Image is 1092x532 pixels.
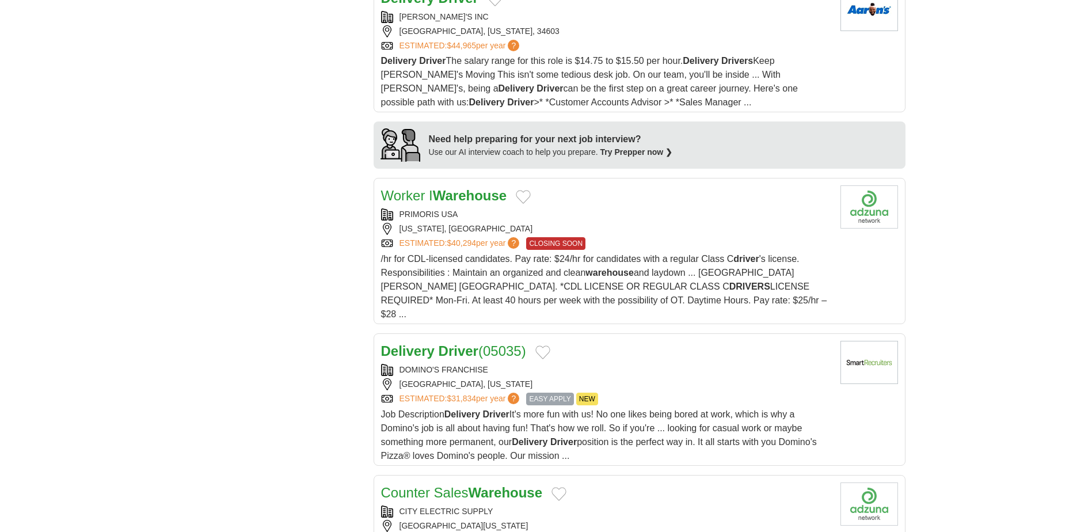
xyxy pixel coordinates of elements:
span: $31,834 [447,394,476,403]
strong: Delivery [381,343,435,359]
strong: driver [733,254,759,264]
strong: Driver [419,56,446,66]
span: /hr for CDL-licensed candidates. Pay rate: $24/hr for candidates with a regular Class C 's licens... [381,254,827,319]
span: ? [508,40,519,51]
span: ? [508,393,519,404]
a: Delivery Driver(05035) [381,343,526,359]
div: Need help preparing for your next job interview? [429,132,673,146]
span: $40,294 [447,238,476,248]
div: [GEOGRAPHIC_DATA][US_STATE] [381,520,831,532]
a: ESTIMATED:$40,294per year? [399,237,522,250]
span: EASY APPLY [526,393,573,405]
strong: Delivery [381,56,417,66]
img: Company logo [840,341,898,384]
a: ESTIMATED:$44,965per year? [399,40,522,52]
strong: Driver [537,83,563,93]
strong: Warehouse [433,188,507,203]
img: Company logo [840,185,898,229]
span: ? [508,237,519,249]
div: PRIMORIS USA [381,208,831,221]
span: CLOSING SOON [526,237,585,250]
strong: Delivery [444,409,480,419]
span: The salary range for this role is $14.75 to $15.50 per hour. Keep [PERSON_NAME]'s Moving This isn... [381,56,798,107]
strong: Delivery [683,56,718,66]
strong: Driver [550,437,577,447]
button: Add to favorite jobs [535,345,550,359]
a: ESTIMATED:$31,834per year? [399,393,522,405]
div: [GEOGRAPHIC_DATA], [US_STATE] [381,378,831,390]
strong: Delivery [512,437,547,447]
a: [PERSON_NAME]'S INC [399,12,489,21]
strong: Driver [439,343,478,359]
span: Job Description It's more fun with us! No one likes being bored at work, which is why a Domino's ... [381,409,817,461]
div: Use our AI interview coach to help you prepare. [429,146,673,158]
div: DOMINO'S FRANCHISE [381,364,831,376]
button: Add to favorite jobs [551,487,566,501]
strong: warehouse [585,268,634,278]
div: [GEOGRAPHIC_DATA], [US_STATE], 34603 [381,25,831,37]
a: Try Prepper now ❯ [600,147,673,157]
a: Counter SalesWarehouse [381,485,543,500]
strong: Driver [483,409,509,419]
div: CITY ELECTRIC SUPPLY [381,506,831,518]
strong: DRIVERS [729,282,770,291]
img: Company logo [840,482,898,526]
strong: Delivery [499,83,534,93]
span: $44,965 [447,41,476,50]
strong: Delivery [469,97,504,107]
button: Add to favorite jobs [516,190,531,204]
a: Worker IWarehouse [381,188,507,203]
strong: Drivers [721,56,753,66]
span: NEW [576,393,598,405]
strong: Warehouse [469,485,542,500]
strong: Driver [507,97,534,107]
div: [US_STATE], [GEOGRAPHIC_DATA] [381,223,831,235]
